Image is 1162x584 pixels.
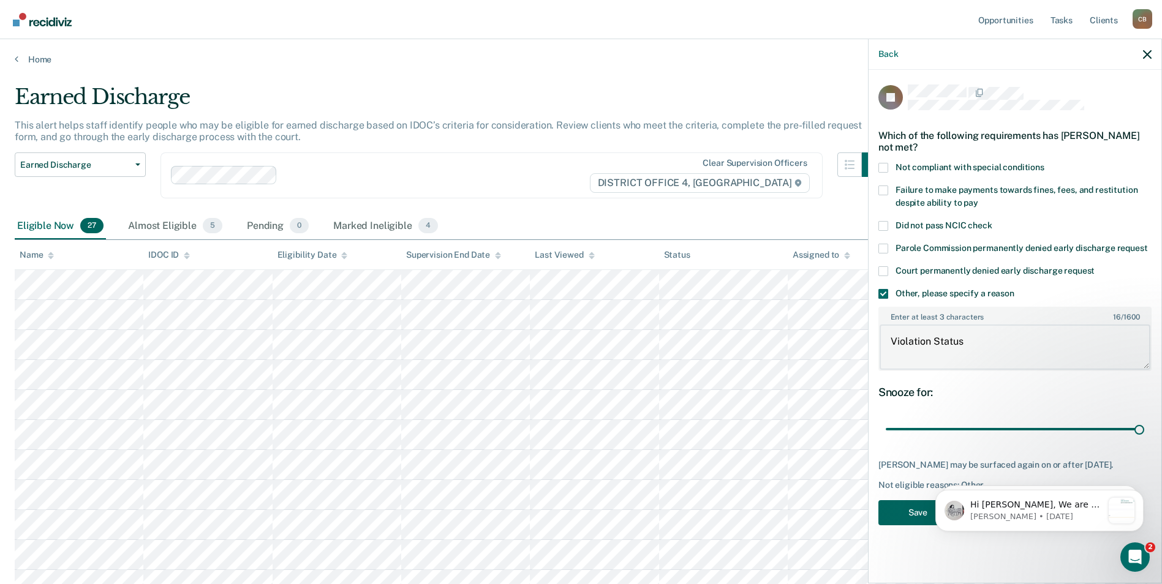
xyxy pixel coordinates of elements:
[53,34,186,348] span: Hi [PERSON_NAME], We are so excited to announce a brand new feature: AI case note search! 📣 Findi...
[896,243,1148,253] span: Parole Commission permanently denied early discharge request
[418,218,438,234] span: 4
[244,213,311,240] div: Pending
[406,250,501,260] div: Supervision End Date
[53,46,186,57] p: Message from Kim, sent 1w ago
[878,49,898,59] button: Back
[896,288,1014,298] span: Other, please specify a reason
[277,250,348,260] div: Eligibility Date
[896,185,1137,208] span: Failure to make payments towards fines, fees, and restitution despite ability to pay
[590,173,810,193] span: DISTRICT OFFICE 4, [GEOGRAPHIC_DATA]
[878,120,1152,163] div: Which of the following requirements has [PERSON_NAME] not met?
[1113,313,1139,321] span: / 1600
[896,162,1044,172] span: Not compliant with special conditions
[80,218,104,234] span: 27
[20,160,130,170] span: Earned Discharge
[203,218,222,234] span: 5
[331,213,440,240] div: Marked Ineligible
[896,266,1095,275] span: Court permanently denied early discharge request
[878,500,957,525] button: Save
[664,250,690,260] div: Status
[1133,9,1152,29] button: Profile dropdown button
[878,480,1152,490] div: Not eligible reasons: Other
[793,250,850,260] div: Assigned to
[1133,9,1152,29] div: C B
[13,13,72,26] img: Recidiviz
[878,460,1152,470] div: [PERSON_NAME] may be surfaced again on or after [DATE].
[15,54,1147,65] a: Home
[15,119,862,143] p: This alert helps staff identify people who may be eligible for earned discharge based on IDOC’s c...
[20,250,54,260] div: Name
[880,308,1150,321] label: Enter at least 3 characters
[1145,542,1155,552] span: 2
[1120,542,1150,572] iframe: Intercom live chat
[535,250,594,260] div: Last Viewed
[703,158,807,168] div: Clear supervision officers
[1113,313,1121,321] span: 16
[126,213,225,240] div: Almost Eligible
[15,84,886,119] div: Earned Discharge
[148,250,190,260] div: IDOC ID
[15,213,106,240] div: Eligible Now
[917,465,1162,551] iframe: Intercom notifications message
[290,218,309,234] span: 0
[880,324,1150,370] textarea: Violation Status
[878,386,1152,399] div: Snooze for:
[896,220,992,230] span: Did not pass NCIC check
